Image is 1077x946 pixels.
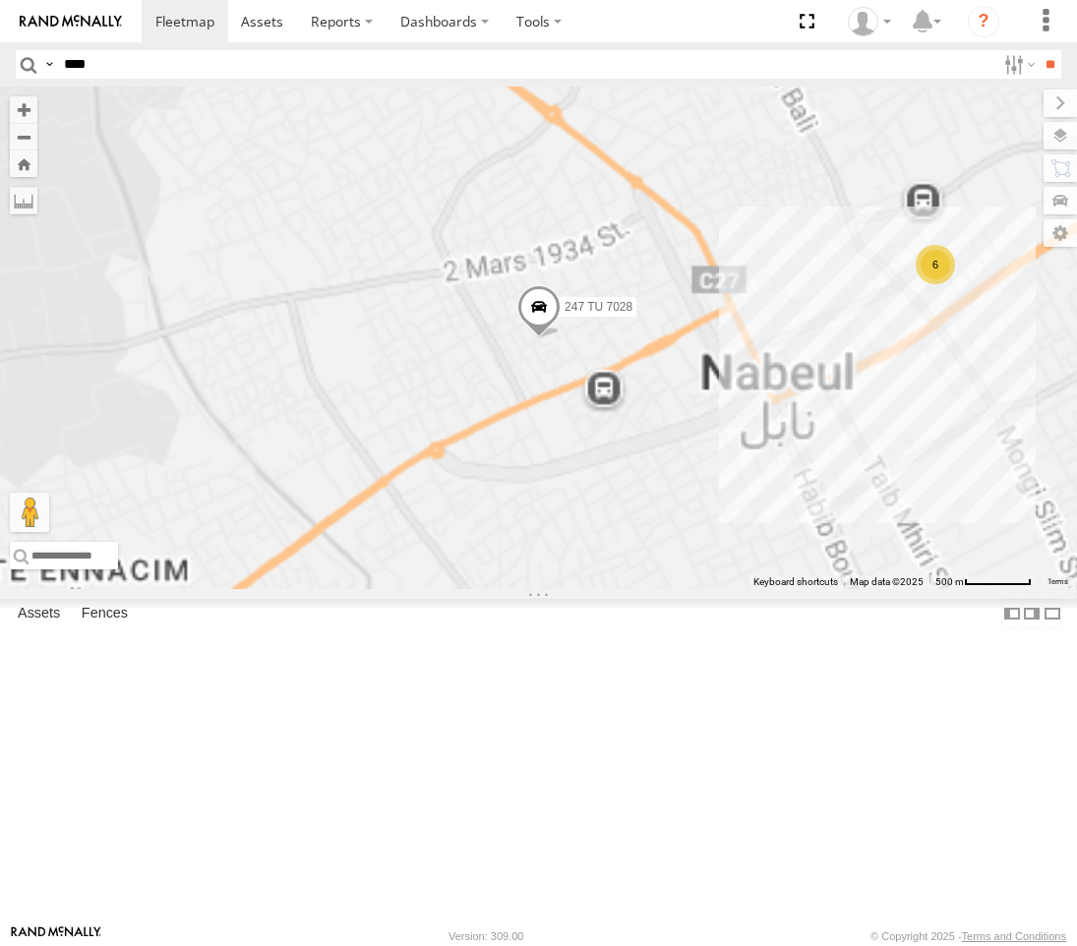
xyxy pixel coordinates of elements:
i: ? [968,6,999,37]
a: Visit our Website [11,926,101,946]
div: 6 [916,245,955,284]
label: Measure [10,187,37,214]
label: Dock Summary Table to the Left [1002,599,1022,627]
label: Dock Summary Table to the Right [1022,599,1042,627]
div: Nejah Benkhalifa [841,7,898,36]
button: Zoom out [10,123,37,150]
label: Hide Summary Table [1043,599,1062,627]
label: Fences [72,600,138,627]
button: Drag Pegman onto the map to open Street View [10,493,49,532]
a: Terms (opens in new tab) [1047,578,1068,586]
span: Map data ©2025 [850,576,924,587]
button: Zoom in [10,96,37,123]
span: 500 m [935,576,964,587]
button: Keyboard shortcuts [753,575,838,589]
label: Assets [8,600,70,627]
a: Terms and Conditions [962,930,1066,942]
button: Zoom Home [10,150,37,177]
span: 247 TU 7028 [565,300,632,314]
div: © Copyright 2025 - [870,930,1066,942]
img: rand-logo.svg [20,15,122,29]
label: Search Query [41,50,57,79]
label: Search Filter Options [996,50,1039,79]
label: Map Settings [1044,219,1077,247]
div: Version: 309.00 [449,930,523,942]
button: Map Scale: 500 m per 65 pixels [929,575,1038,589]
